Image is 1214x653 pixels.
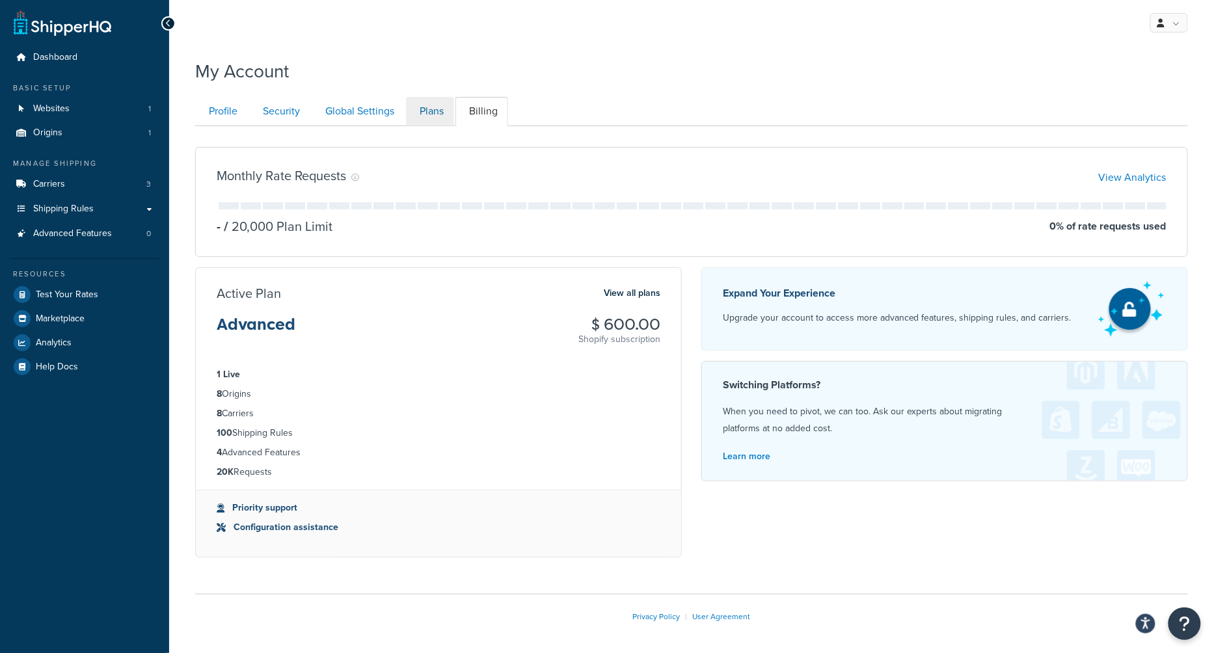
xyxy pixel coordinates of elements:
li: Requests [217,465,660,479]
button: Open Resource Center [1168,607,1201,640]
a: User Agreement [693,611,751,622]
span: / [224,217,228,236]
span: 0 [146,228,151,239]
span: Advanced Features [33,228,112,239]
a: Shipping Rules [10,197,159,221]
strong: 20K [217,465,234,479]
a: Advanced Features 0 [10,222,159,246]
span: Origins [33,127,62,139]
a: Origins 1 [10,121,159,145]
li: Websites [10,97,159,121]
div: Manage Shipping [10,158,159,169]
h1: My Account [195,59,289,84]
strong: 8 [217,406,222,420]
a: Test Your Rates [10,283,159,306]
a: Profile [195,97,248,126]
a: Marketplace [10,307,159,330]
a: Expand Your Experience Upgrade your account to access more advanced features, shipping rules, and... [701,267,1188,351]
span: Test Your Rates [36,289,98,300]
a: Learn more [723,449,770,463]
p: Upgrade your account to access more advanced features, shipping rules, and carriers. [723,309,1072,327]
span: 1 [148,103,151,114]
p: 20,000 Plan Limit [221,217,332,235]
li: Advanced Features [10,222,159,246]
a: Analytics [10,331,159,354]
span: | [686,611,688,622]
a: Websites 1 [10,97,159,121]
a: Global Settings [312,97,405,126]
h4: Switching Platforms? [723,377,1167,393]
a: View all plans [604,285,660,302]
span: Dashboard [33,52,77,63]
span: Marketplace [36,313,85,325]
strong: 8 [217,387,222,401]
p: - [217,217,221,235]
h3: Advanced [217,316,295,343]
strong: 100 [217,426,232,440]
a: Plans [406,97,454,126]
h3: Monthly Rate Requests [217,168,346,183]
span: Shipping Rules [33,204,94,215]
li: Advanced Features [217,446,660,460]
h3: $ 600.00 [578,316,660,333]
p: Expand Your Experience [723,284,1072,302]
li: Shipping Rules [217,426,660,440]
div: Basic Setup [10,83,159,94]
a: Carriers 3 [10,172,159,196]
a: View Analytics [1099,170,1167,185]
a: Privacy Policy [633,611,681,622]
span: 3 [146,179,151,190]
a: Security [249,97,310,126]
p: When you need to pivot, we can too. Ask our experts about migrating platforms at no added cost. [723,403,1167,437]
li: Carriers [10,172,159,196]
p: 0 % of rate requests used [1050,217,1167,235]
a: Help Docs [10,355,159,379]
li: Priority support [217,501,660,515]
span: 1 [148,127,151,139]
li: Origins [10,121,159,145]
p: Shopify subscription [578,333,660,346]
strong: 4 [217,446,222,459]
li: Origins [217,387,660,401]
a: Billing [455,97,508,126]
a: ShipperHQ Home [14,10,111,36]
li: Configuration assistance [217,520,660,535]
a: Dashboard [10,46,159,70]
li: Carriers [217,406,660,421]
span: Analytics [36,338,72,349]
h3: Active Plan [217,286,281,300]
span: Carriers [33,179,65,190]
span: Websites [33,103,70,114]
strong: 1 Live [217,367,240,381]
div: Resources [10,269,159,280]
span: Help Docs [36,362,78,373]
